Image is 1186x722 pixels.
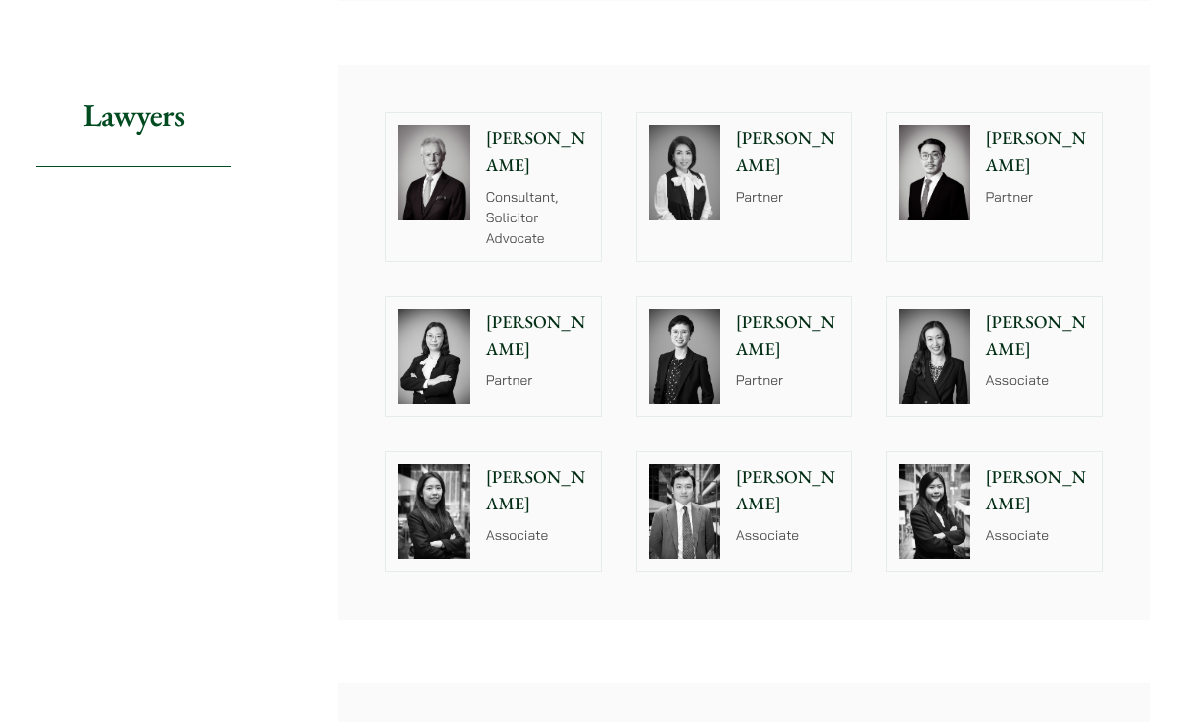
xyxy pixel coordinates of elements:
[636,451,852,572] a: [PERSON_NAME] Associate
[986,464,1090,517] p: [PERSON_NAME]
[636,112,852,262] a: [PERSON_NAME] Partner
[736,525,839,546] p: Associate
[886,112,1103,262] a: [PERSON_NAME] Partner
[886,296,1103,417] a: [PERSON_NAME] Associate
[486,187,589,249] p: Consultant, Solicitor Advocate
[986,187,1090,208] p: Partner
[986,525,1090,546] p: Associate
[385,296,602,417] a: [PERSON_NAME] Partner
[486,125,589,179] p: [PERSON_NAME]
[736,309,839,362] p: [PERSON_NAME]
[636,296,852,417] a: [PERSON_NAME] Partner
[486,370,589,391] p: Partner
[986,309,1090,362] p: [PERSON_NAME]
[736,370,839,391] p: Partner
[736,187,839,208] p: Partner
[886,451,1103,572] a: [PERSON_NAME] Associate
[736,464,839,517] p: [PERSON_NAME]
[986,370,1090,391] p: Associate
[385,112,602,262] a: [PERSON_NAME] Consultant, Solicitor Advocate
[36,65,231,167] h2: Lawyers
[736,125,839,179] p: [PERSON_NAME]
[986,125,1090,179] p: [PERSON_NAME]
[486,525,589,546] p: Associate
[385,451,602,572] a: [PERSON_NAME] Associate
[486,464,589,517] p: [PERSON_NAME]
[486,309,589,362] p: [PERSON_NAME]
